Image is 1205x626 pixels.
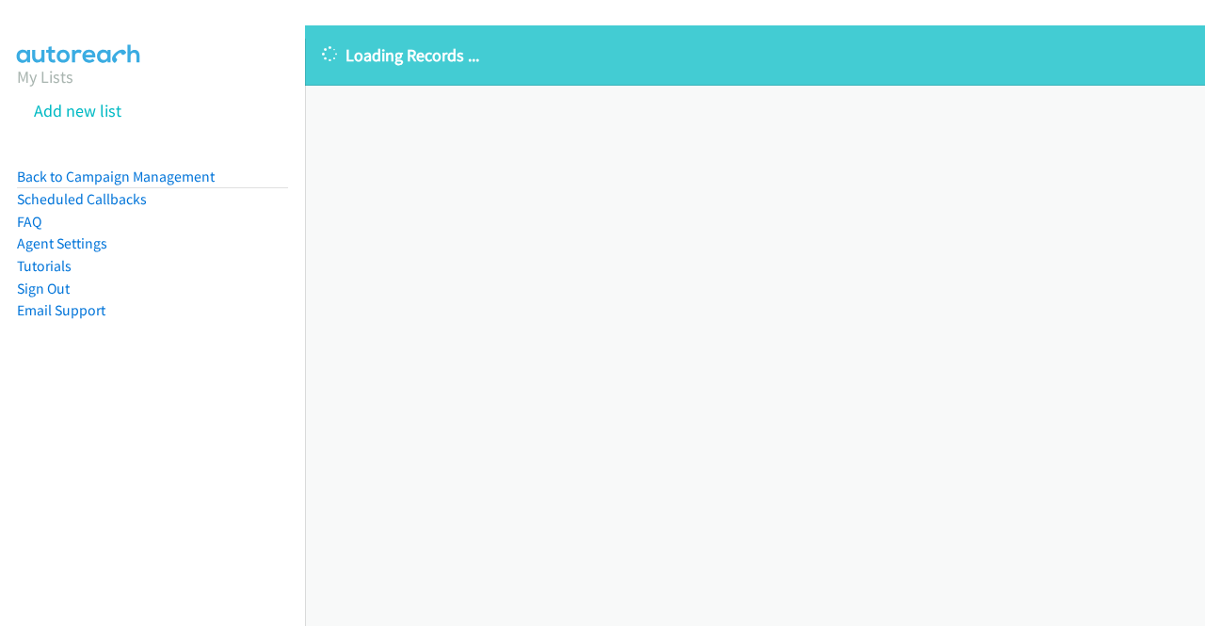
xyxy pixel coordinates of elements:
a: Tutorials [17,257,72,275]
a: My Lists [17,66,73,88]
a: Agent Settings [17,234,107,252]
p: Loading Records ... [322,42,1188,68]
a: Email Support [17,301,105,319]
a: Back to Campaign Management [17,168,215,185]
a: Sign Out [17,280,70,297]
a: Scheduled Callbacks [17,190,147,208]
a: FAQ [17,213,41,231]
a: Add new list [34,100,121,121]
